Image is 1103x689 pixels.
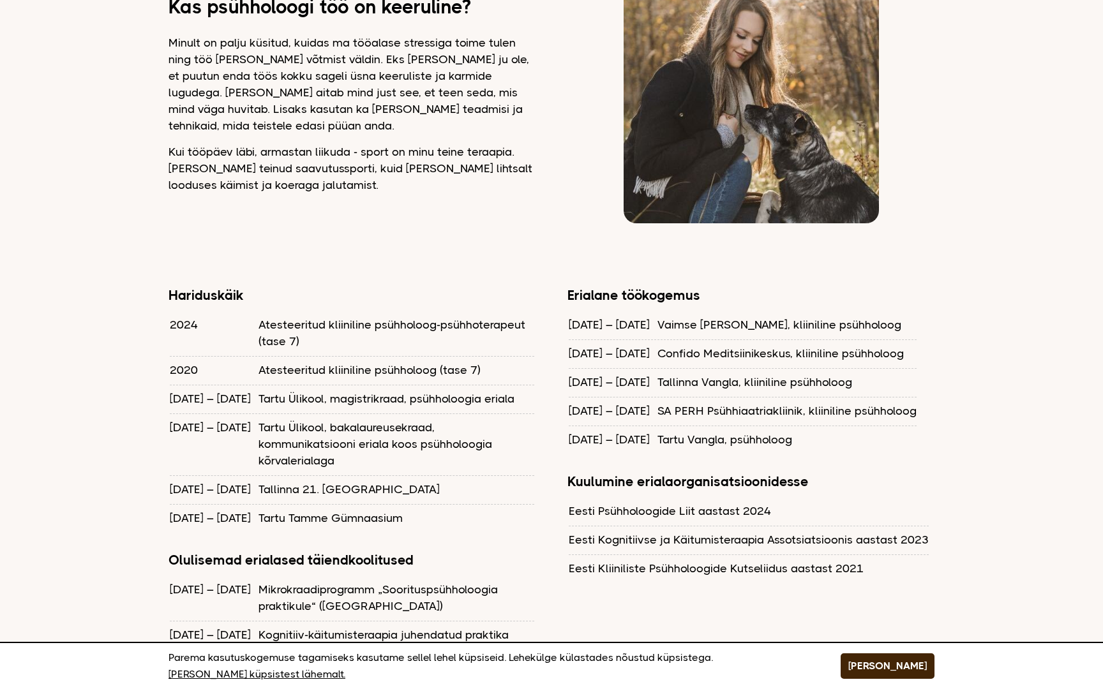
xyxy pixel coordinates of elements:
[169,552,536,568] h3: Olulisemad erialased täiendkoolitused
[657,397,917,424] td: SA PERH Psühhiaatriakliinik, kliiniline psühholoog
[259,356,534,383] td: Atesteeritud kliiniline psühholoog (tase 7)
[567,473,934,490] h3: Kuulumine erialaorganisatsioonidesse
[259,576,534,619] td: Mikrokraadiprogramm „Soorituspsühholoogia praktikule“ ([GEOGRAPHIC_DATA])
[567,287,934,304] h3: Erialane töökogemus
[657,426,917,453] td: Tartu Vangla, psühholoog
[170,475,257,503] td: [DATE] – [DATE]
[259,621,534,648] td: Kognitiiv-käitumisteraapia juhendatud praktika
[259,504,534,531] td: Tartu Tamme Gümnaasium
[169,34,536,134] p: Minult on palju küsitud, kuidas ma tööalase stressiga toime tulen ning töö [PERSON_NAME] võtmist ...
[569,397,656,424] td: [DATE] – [DATE]
[569,339,656,367] td: [DATE] – [DATE]
[657,368,917,396] td: Tallinna Vangla, kliiniline psühholoog
[259,475,534,503] td: Tallinna 21. [GEOGRAPHIC_DATA]
[569,368,656,396] td: [DATE] – [DATE]
[569,426,656,453] td: [DATE] – [DATE]
[170,504,257,531] td: [DATE] – [DATE]
[657,339,917,367] td: Confido Meditsiinikeskus, kliiniline psühholoog
[170,311,257,355] td: 2024
[170,385,257,412] td: [DATE] – [DATE]
[169,649,809,683] p: Parema kasutuskogemuse tagamiseks kasutame sellel lehel küpsiseid. Lehekülge külastades nõustud k...
[170,576,257,619] td: [DATE] – [DATE]
[170,621,257,648] td: [DATE] – [DATE]
[569,311,656,338] td: [DATE] – [DATE]
[259,413,534,474] td: Tartu Ülikool, bakalaureusekraad, kommunikatsiooni eriala koos psühholoogia kõrvalerialaga
[170,413,257,474] td: [DATE] – [DATE]
[259,385,534,412] td: Tartu Ülikool, magistrikraad, psühholoogia eriala
[169,144,536,193] p: Kui tööpäev läbi, armastan liikuda - sport on minu teine teraapia. [PERSON_NAME] teinud saavutuss...
[569,498,929,524] td: Eesti Psühholoogide Liit aastast 2024
[569,526,929,553] td: Eesti Kognitiivse ja Käitumisteraapia Assotsiatsioonis aastast 2023
[259,311,534,355] td: Atesteeritud kliiniline psühholoog-psühhoterapeut (tase 7)
[657,311,917,338] td: Vaimse [PERSON_NAME], kliiniline psühholoog
[169,666,345,683] a: [PERSON_NAME] küpsistest lähemalt.
[841,653,934,679] button: [PERSON_NAME]
[169,287,536,304] h3: Hariduskäik
[569,554,929,582] td: Eesti Kliiniliste Psühholoogide Kutseliidus aastast 2021
[170,356,257,383] td: 2020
